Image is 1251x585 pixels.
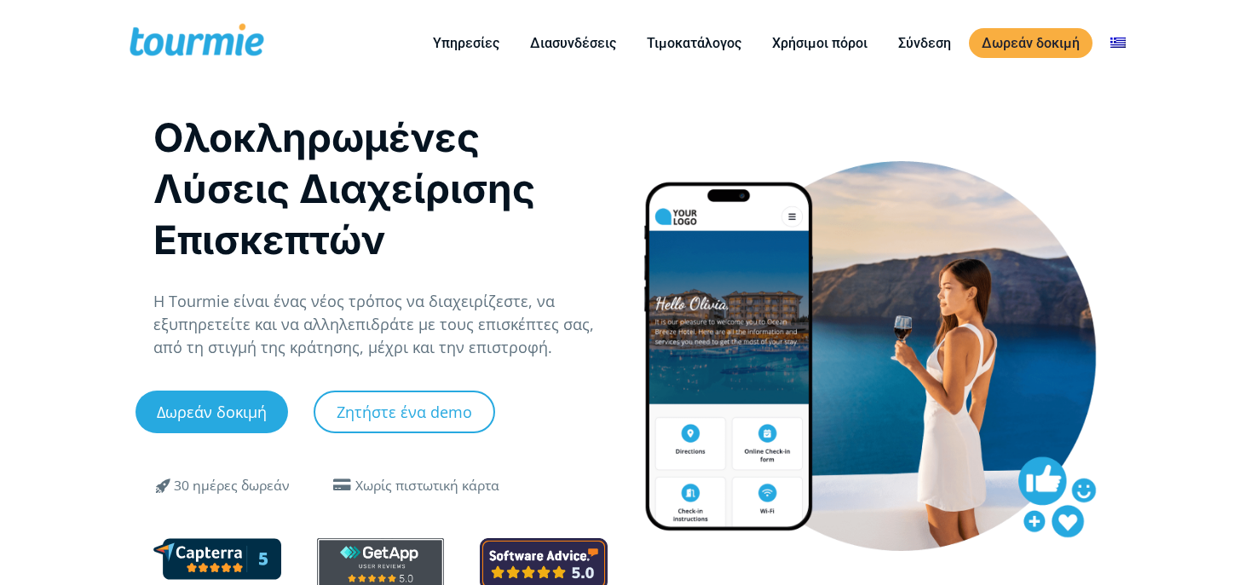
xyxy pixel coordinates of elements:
a: Ζητήστε ένα demo [314,391,495,433]
a: Τιμοκατάλογος [634,32,754,54]
span:  [328,478,355,492]
div: Χωρίς πιστωτική κάρτα [355,476,499,496]
a: Δωρεάν δοκιμή [969,28,1092,58]
a: Υπηρεσίες [420,32,512,54]
a: Χρήσιμοι πόροι [759,32,880,54]
a: Διασυνδέσεις [517,32,629,54]
p: Η Tourmie είναι ένας νέος τρόπος να διαχειρίζεστε, να εξυπηρετείτε και να αλληλεπιδράτε με τους ε... [153,290,608,359]
span:  [143,475,184,495]
div: 30 ημέρες δωρεάν [174,476,290,496]
a: Σύνδεση [885,32,964,54]
h1: Ολοκληρωμένες Λύσεις Διαχείρισης Επισκεπτών [153,112,608,265]
a: Δωρεάν δοκιμή [135,391,288,433]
